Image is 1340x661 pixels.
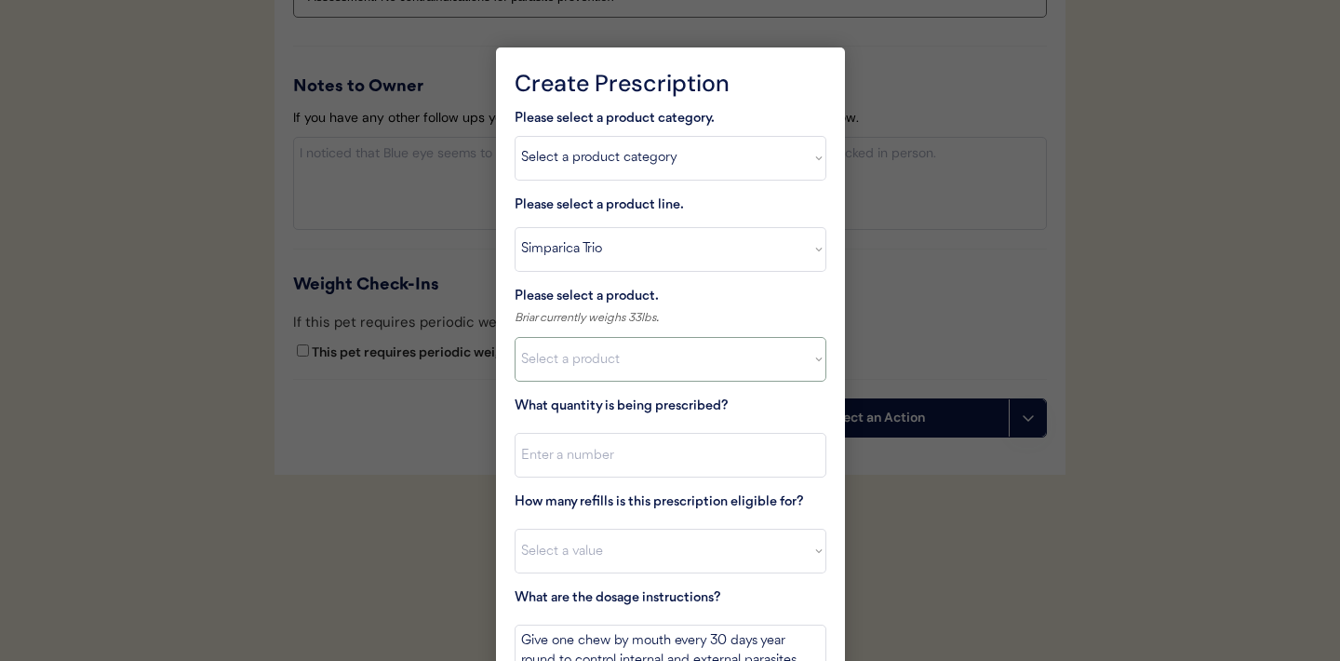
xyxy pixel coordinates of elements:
[515,66,826,101] div: Create Prescription
[515,108,826,131] div: Please select a product category.
[515,492,826,515] div: How many refills is this prescription eligible for?
[515,433,826,478] input: Enter a number
[515,308,826,328] div: Briar currently weighs 33lbs.
[515,195,701,218] div: Please select a product line.
[515,286,826,309] div: Please select a product.
[515,587,826,611] div: What are the dosage instructions?
[515,396,826,419] div: What quantity is being prescribed?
